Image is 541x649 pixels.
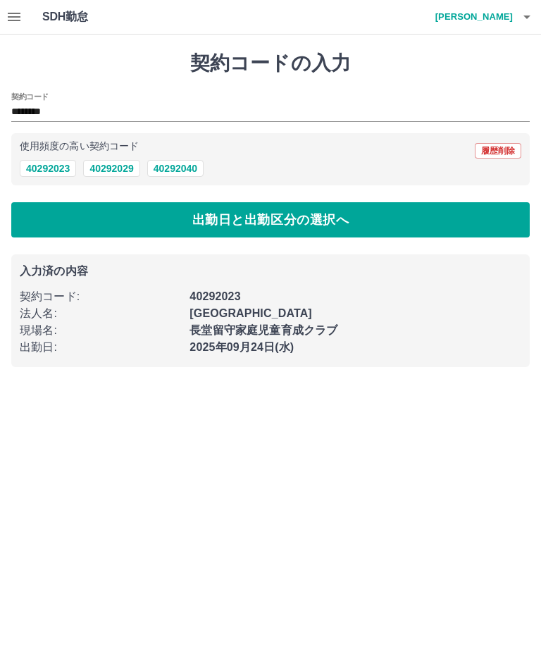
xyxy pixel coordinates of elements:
b: 長堂留守家庭児童育成クラブ [189,324,337,336]
button: 出勤日と出勤区分の選択へ [11,202,530,237]
p: 契約コード : [20,288,181,305]
button: 40292040 [147,160,204,177]
button: 40292023 [20,160,76,177]
h1: 契約コードの入力 [11,51,530,75]
p: 入力済の内容 [20,266,521,277]
button: 履歴削除 [475,143,521,159]
b: 40292023 [189,290,240,302]
b: [GEOGRAPHIC_DATA] [189,307,312,319]
p: 出勤日 : [20,339,181,356]
b: 2025年09月24日(水) [189,341,294,353]
button: 40292029 [83,160,139,177]
p: 使用頻度の高い契約コード [20,142,139,152]
p: 現場名 : [20,322,181,339]
h2: 契約コード [11,91,49,102]
p: 法人名 : [20,305,181,322]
